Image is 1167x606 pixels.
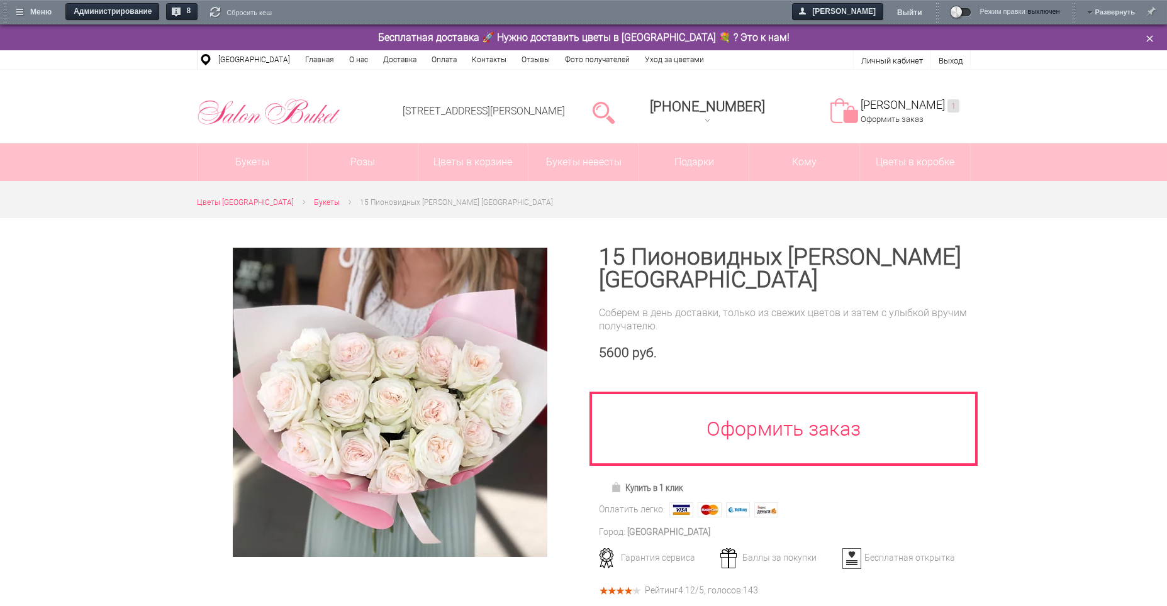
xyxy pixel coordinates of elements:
[314,196,340,209] a: Букеты
[233,248,547,557] img: 15 Пионовидных Роз Вайт Охара
[197,198,294,207] span: Цветы [GEOGRAPHIC_DATA]
[605,479,689,497] a: Купить в 1 клик
[67,3,160,21] span: Администрирование
[645,587,760,594] div: Рейтинг /5, голосов: .
[1095,3,1135,20] a: Развернуть
[599,345,971,361] div: 5600 руб.
[528,143,639,181] a: Букеты невесты
[10,3,60,21] a: Меню
[197,96,341,128] img: Цветы Нижний Новгород
[650,99,765,114] span: [PHONE_NUMBER]
[627,526,710,539] div: [GEOGRAPHIC_DATA]
[716,552,840,563] div: Баллы за покупки
[12,4,60,22] span: Меню
[376,50,424,69] a: Доставка
[794,3,884,21] span: [PERSON_NAME]
[187,31,980,44] div: Бесплатная доставка 🚀 Нужно доставить цветы в [GEOGRAPHIC_DATA] 💐 ? Это к нам!
[678,585,695,595] span: 4.12
[212,248,569,557] a: Увеличить
[308,143,418,181] a: Розы
[65,3,160,21] a: Администрирование
[861,114,924,124] a: Оформить заказ
[360,198,553,207] span: 15 Пионовидных [PERSON_NAME] [GEOGRAPHIC_DATA]
[424,50,464,69] a: Оплата
[198,143,308,181] a: Букеты
[599,526,625,539] div: Город:
[403,105,565,117] a: [STREET_ADDRESS][PERSON_NAME]
[698,502,722,517] img: MasterCard
[1028,8,1060,15] span: выключен
[595,552,718,563] div: Гарантия сервиса
[897,3,922,22] a: Выйти
[342,50,376,69] a: О нас
[939,56,963,65] a: Выход
[599,503,665,516] div: Оплатить легко:
[861,56,923,65] a: Личный кабинет
[166,3,198,21] a: 8
[639,143,749,181] a: Подарки
[464,50,514,69] a: Контакты
[726,502,750,517] img: Webmoney
[792,3,884,21] a: [PERSON_NAME]
[418,143,528,181] a: Цветы в корзине
[980,8,1025,22] span: Режим правки
[514,50,557,69] a: Отзывы
[669,502,693,517] img: Visa
[197,196,294,209] a: Цветы [GEOGRAPHIC_DATA]
[211,50,298,69] a: [GEOGRAPHIC_DATA]
[599,246,971,291] h1: 15 Пионовидных [PERSON_NAME] [GEOGRAPHIC_DATA]
[557,50,637,69] a: Фото получателей
[838,552,962,563] div: Бесплатная открытка
[947,99,959,113] ins: 1
[743,585,758,595] span: 143
[1095,3,1135,14] span: Развернуть
[611,482,625,492] img: Купить в 1 клик
[754,502,778,517] img: Яндекс Деньги
[210,7,272,19] a: Сбросить кеш
[298,50,342,69] a: Главная
[637,50,712,69] a: Уход за цветами
[589,392,978,466] a: Оформить заказ
[314,198,340,207] span: Букеты
[749,143,859,181] span: Кому
[951,8,1060,22] a: Режим правкивыключен
[599,306,971,333] div: Соберем в день доставки, только из свежих цветов и затем с улыбкой вручим получателю.
[182,3,198,21] span: 8
[861,98,959,113] a: [PERSON_NAME]1
[642,94,773,130] a: [PHONE_NUMBER]
[860,143,970,181] a: Цветы в коробке
[226,7,272,18] span: Сбросить кеш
